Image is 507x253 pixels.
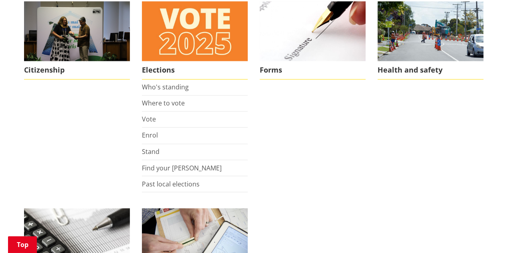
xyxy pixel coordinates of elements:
[142,131,158,140] a: Enrol
[470,219,499,248] iframe: Messenger Launcher
[260,1,366,79] a: Find a form to complete Forms
[378,1,483,61] img: Health and safety
[24,61,130,79] span: Citizenship
[260,1,366,61] img: Find a form to complete
[142,147,160,156] a: Stand
[142,99,185,107] a: Where to vote
[378,61,483,79] span: Health and safety
[378,1,483,79] a: Health and safety Health and safety
[142,1,248,79] a: Elections
[142,1,248,61] img: Vote 2025
[142,115,156,123] a: Vote
[142,163,222,172] a: Find your [PERSON_NAME]
[24,1,130,79] a: Citizenship Ceremony March 2023 Citizenship
[142,61,248,79] span: Elections
[260,61,366,79] span: Forms
[8,236,37,253] a: Top
[142,179,200,188] a: Past local elections
[24,1,130,61] img: Citizenship Ceremony March 2023
[142,83,189,91] a: Who's standing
